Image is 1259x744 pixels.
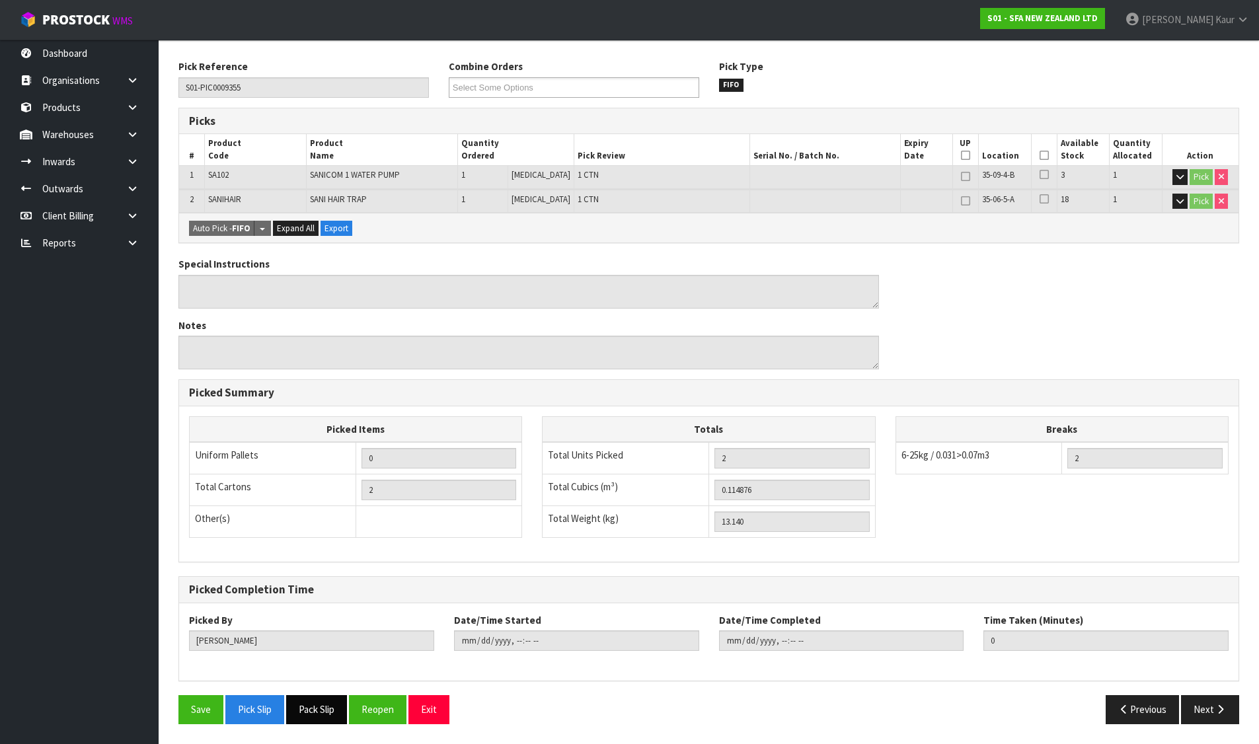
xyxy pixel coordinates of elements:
span: SA102 [208,169,229,180]
span: SANIHAIR [208,194,241,205]
h3: Picked Completion Time [189,583,1229,596]
img: cube-alt.png [20,11,36,28]
td: Total Weight (kg) [543,506,709,538]
td: Total Cartons [190,474,356,506]
strong: FIFO [232,223,250,234]
input: OUTERS TOTAL = CTN [362,480,517,500]
button: Next [1181,695,1239,724]
input: UNIFORM P LINES [362,448,517,468]
th: Product Code [205,134,307,165]
span: FIFO [719,79,744,92]
th: Product Name [307,134,458,165]
input: Picked By [189,630,434,651]
span: 3 [1061,169,1065,180]
span: 1 [461,169,465,180]
span: [MEDICAL_DATA] [512,169,570,180]
span: 2 [190,194,194,205]
span: [PERSON_NAME] [1142,13,1213,26]
th: Quantity Ordered [458,134,574,165]
label: Picked By [189,613,233,627]
label: Date/Time Started [454,613,541,627]
th: Picked Items [190,416,522,442]
span: [MEDICAL_DATA] [512,194,570,205]
td: Total Cubics (m³) [543,474,709,506]
th: Breaks [896,416,1228,442]
label: Special Instructions [178,257,270,271]
span: Expand All [277,223,315,234]
a: S01 - SFA NEW ZEALAND LTD [980,8,1105,29]
button: Expand All [273,221,319,237]
button: Auto Pick -FIFO [189,221,254,237]
input: Time Taken [983,630,1229,651]
span: 1 [190,169,194,180]
span: 18 [1061,194,1069,205]
span: Pick [178,50,1239,734]
button: Previous [1106,695,1180,724]
span: 35-09-4-B [982,169,1014,180]
span: 1 [1113,194,1117,205]
strong: S01 - SFA NEW ZEALAND LTD [987,13,1098,24]
small: WMS [112,15,133,27]
button: Pack Slip [286,695,347,724]
span: SANI HAIR TRAP [310,194,367,205]
span: ProStock [42,11,110,28]
label: Pick Reference [178,59,248,73]
button: Pick [1190,194,1213,209]
td: Total Units Picked [543,442,709,474]
th: Serial No. / Batch No. [750,134,901,165]
label: Date/Time Completed [719,613,821,627]
th: Available Stock [1057,134,1109,165]
span: 6-25kg / 0.031>0.07m3 [901,449,989,461]
span: Kaur [1215,13,1235,26]
th: Action [1162,134,1239,165]
button: Exit [408,695,449,724]
span: 1 CTN [578,169,599,180]
th: # [179,134,205,165]
button: Save [178,695,223,724]
th: Quantity Allocated [1110,134,1162,165]
th: Location [979,134,1031,165]
span: 1 CTN [578,194,599,205]
span: 35-06-5-A [982,194,1014,205]
button: Reopen [349,695,406,724]
th: Totals [543,416,875,442]
th: Expiry Date [901,134,952,165]
h3: Picked Summary [189,387,1229,399]
td: Uniform Pallets [190,442,356,474]
h3: Picks [189,115,699,128]
span: SANICOM 1 WATER PUMP [310,169,400,180]
label: Notes [178,318,206,332]
td: Other(s) [190,506,356,538]
label: Combine Orders [449,59,523,73]
th: Pick Review [574,134,750,165]
button: Pick Slip [225,695,284,724]
span: 1 [461,194,465,205]
button: Export [321,221,352,237]
label: Pick Type [719,59,763,73]
button: Pick [1190,169,1213,185]
span: 1 [1113,169,1117,180]
th: UP [952,134,979,165]
label: Time Taken (Minutes) [983,613,1083,627]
